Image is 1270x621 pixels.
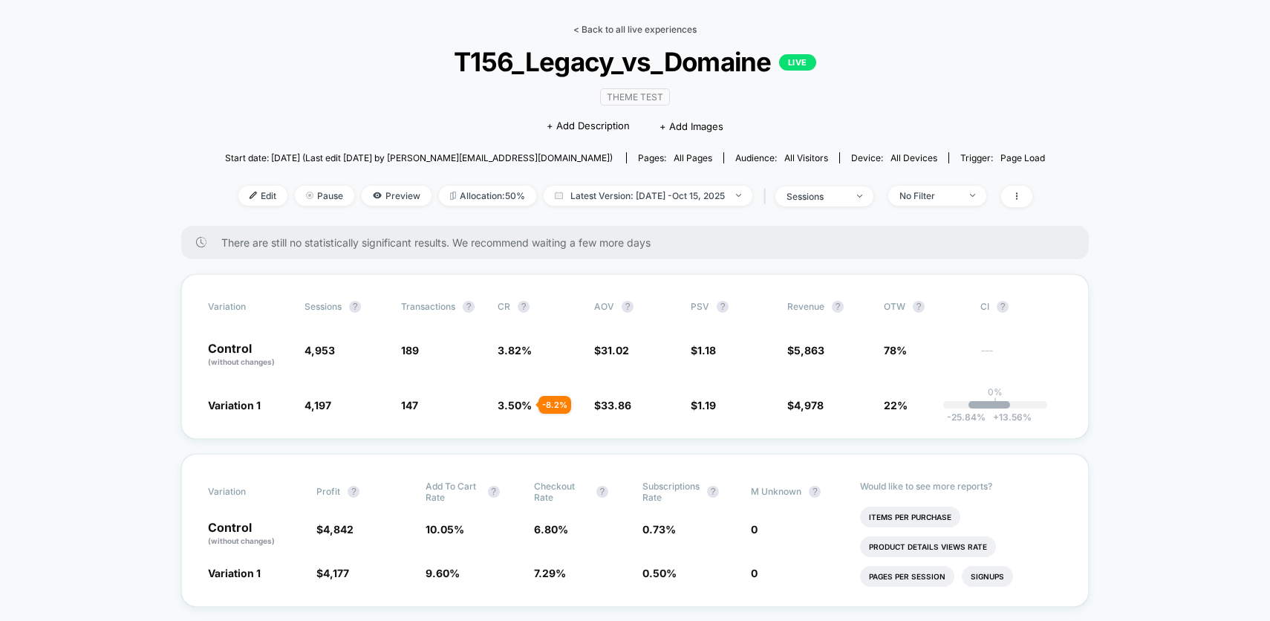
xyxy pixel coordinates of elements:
button: ? [518,301,530,313]
span: There are still no statistically significant results. We recommend waiting a few more days [221,236,1059,249]
button: ? [349,301,361,313]
span: 4,842 [323,523,354,536]
div: - 8.2 % [538,396,571,414]
span: Subscriptions Rate [642,481,700,503]
span: 0.73 % [642,523,676,536]
p: Would like to see more reports? [860,481,1063,492]
span: 4,177 [323,567,349,579]
span: Pause [295,186,354,206]
div: sessions [787,191,846,202]
button: ? [717,301,729,313]
span: --- [980,346,1062,368]
button: ? [596,486,608,498]
span: 4,953 [305,344,335,357]
span: 9.60 % [426,567,460,579]
span: all devices [890,152,937,163]
li: Pages Per Session [860,566,954,587]
div: Audience: [735,152,828,163]
span: 13.56 % [986,412,1032,423]
span: (without changes) [208,357,275,366]
span: + Add Images [660,120,723,132]
span: 78% [884,344,907,357]
span: $ [691,344,716,357]
button: ? [809,486,821,498]
span: 31.02 [601,344,629,357]
span: T156_Legacy_vs_Domaine [266,46,1003,77]
img: calendar [555,192,563,199]
span: Latest Version: [DATE] - Oct 15, 2025 [544,186,752,206]
span: Start date: [DATE] (Last edit [DATE] by [PERSON_NAME][EMAIL_ADDRESS][DOMAIN_NAME]) [225,152,613,163]
span: Variation 1 [208,567,261,579]
button: ? [997,301,1009,313]
span: CI [980,301,1062,313]
img: edit [250,192,257,199]
img: end [970,194,975,197]
span: $ [594,399,631,412]
span: Allocation: 50% [439,186,536,206]
li: Product Details Views Rate [860,536,996,557]
span: PSV [691,301,709,312]
span: 189 [401,344,419,357]
span: 33.86 [601,399,631,412]
button: ? [622,301,634,313]
span: $ [787,399,824,412]
div: No Filter [899,190,959,201]
span: Profit [316,486,340,497]
span: Device: [839,152,948,163]
span: 1.19 [697,399,716,412]
span: $ [316,523,354,536]
p: Control [208,342,290,368]
span: $ [594,344,629,357]
span: + Add Description [547,119,630,134]
span: $ [691,399,716,412]
li: Signups [962,566,1013,587]
span: $ [316,567,349,579]
span: Theme Test [600,88,670,105]
span: 0 [751,523,758,536]
button: ? [463,301,475,313]
span: Variation [208,301,290,313]
button: ? [832,301,844,313]
span: Revenue [787,301,824,312]
img: rebalance [450,192,456,200]
div: Trigger: [960,152,1045,163]
button: ? [488,486,500,498]
span: 7.29 % [534,567,566,579]
span: M Unknown [751,486,801,497]
span: all pages [674,152,712,163]
span: Transactions [401,301,455,312]
p: 0% [988,386,1003,397]
button: ? [348,486,359,498]
span: (without changes) [208,536,275,545]
span: 6.80 % [534,523,568,536]
button: ? [707,486,719,498]
span: All Visitors [784,152,828,163]
span: Variation [208,481,290,503]
p: LIVE [779,54,816,71]
span: 22% [884,399,908,412]
a: < Back to all live experiences [573,24,697,35]
span: | [760,186,775,207]
span: 4,197 [305,399,331,412]
span: OTW [884,301,965,313]
span: AOV [594,301,614,312]
span: 0.50 % [642,567,677,579]
span: CR [498,301,510,312]
span: 147 [401,399,418,412]
span: 4,978 [794,399,824,412]
span: Variation 1 [208,399,261,412]
span: + [993,412,999,423]
span: Page Load [1000,152,1045,163]
p: | [994,397,997,409]
p: Control [208,521,302,547]
span: 5,863 [794,344,824,357]
img: end [736,194,741,197]
span: Sessions [305,301,342,312]
span: Preview [362,186,432,206]
span: -25.84 % [947,412,986,423]
li: Items Per Purchase [860,507,960,527]
span: Edit [238,186,287,206]
span: 10.05 % [426,523,464,536]
span: 3.82 % [498,344,532,357]
span: 0 [751,567,758,579]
